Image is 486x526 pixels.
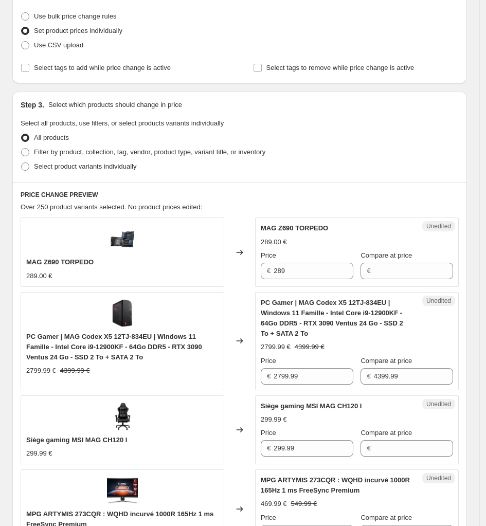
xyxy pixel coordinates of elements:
span: Compare at price [361,357,412,365]
span: € [267,267,271,275]
img: 1024_9c6a1dd9-2994-4c99-9902-746a7e9864b5_80x.png [107,401,138,432]
span: All products [34,134,69,141]
span: Price [261,357,276,365]
span: Price [261,514,276,521]
h2: Step 3. [21,100,44,110]
span: Set product prices individually [34,27,122,34]
div: 469.99 € [261,499,287,509]
div: 2799.99 € [261,342,291,352]
span: PC Gamer | MAG Codex X5 12TJ-834EU | Windows 11 Famille - Intel Core i9-12900KF - 64Go DDR5 - RTX... [26,333,202,361]
span: Unedited [426,297,451,305]
h6: PRICE CHANGE PREVIEW [21,191,459,199]
span: € [267,372,271,380]
span: Compare at price [361,251,412,259]
p: Select which products should change in price [48,100,182,110]
span: Price [261,429,276,437]
span: € [367,444,370,452]
span: € [367,267,370,275]
strike: 549.99 € [291,499,317,509]
span: MPG ARTYMIS 273CQR : WQHD incurvé 1000R 165Hz 1 ms FreeSync Premium [261,476,410,494]
span: € [267,444,271,452]
strike: 4399.99 € [295,342,325,352]
span: Price [261,251,276,259]
span: Unedited [426,474,451,482]
div: 299.99 € [26,448,52,459]
span: Compare at price [361,514,412,521]
span: Unedited [426,222,451,230]
span: Use CSV upload [34,41,83,49]
span: Select all products, use filters, or select products variants individually [21,119,224,127]
span: PC Gamer | MAG Codex X5 12TJ-834EU | Windows 11 Famille - Intel Core i9-12900KF - 64Go DDR5 - RTX... [261,299,403,337]
span: Use bulk price change rules [34,12,116,20]
span: Over 250 product variants selected. No product prices edited: [21,203,202,211]
span: Select tags to remove while price change is active [266,64,415,71]
span: Select product variants individually [34,162,136,170]
span: MAG Z690 TORPEDO [261,224,328,232]
strike: 4399.99 € [60,366,90,376]
span: Compare at price [361,429,412,437]
span: MAG Z690 TORPEDO [26,258,94,266]
img: 1024_49beef0a-b0c7-4b2b-bdb1-8cfad4c33639_80x.png [107,475,138,506]
div: 289.00 € [261,237,287,247]
span: Siège gaming MSI MAG CH120 I [26,436,128,444]
span: Unedited [426,400,451,408]
span: Select tags to add while price change is active [34,64,171,71]
span: Siège gaming MSI MAG CH120 I [261,402,362,410]
div: 2799.99 € [26,366,56,376]
span: Filter by product, collection, tag, vendor, product type, variant title, or inventory [34,148,265,156]
img: 1024_e0f9b439-c0dd-4ac3-8068-24df39cc9bb8_80x.png [107,298,138,329]
div: 299.99 € [261,414,287,425]
img: MAG-Z690-TORPEDO_80x.png [107,223,138,254]
span: € [367,372,370,380]
div: 289.00 € [26,271,52,281]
